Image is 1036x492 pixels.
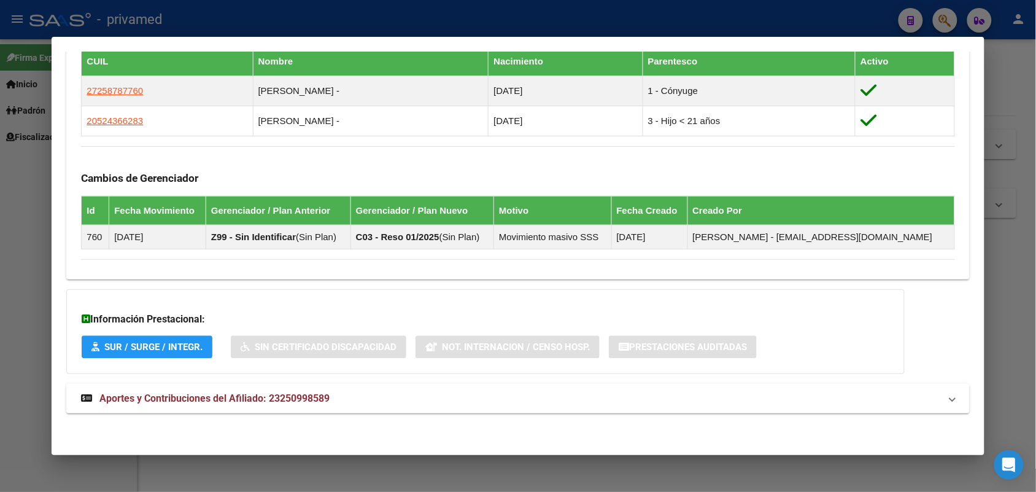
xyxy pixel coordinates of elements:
td: [DATE] [109,225,206,249]
th: Nombre [253,47,489,76]
th: Fecha Movimiento [109,196,206,225]
span: SUR / SURGE / INTEGR. [104,342,203,353]
th: Motivo [494,196,611,225]
span: 27258787760 [87,85,143,96]
td: [DATE] [489,76,643,106]
th: Activo [856,47,954,76]
th: CUIL [82,47,253,76]
strong: Z99 - Sin Identificar [211,232,296,242]
h3: Cambios de Gerenciador [81,171,954,185]
td: [PERSON_NAME] - [253,76,489,106]
td: Movimiento masivo SSS [494,225,611,249]
th: Gerenciador / Plan Anterior [206,196,350,225]
th: Id [82,196,109,225]
th: Nacimiento [489,47,643,76]
span: Prestaciones Auditadas [629,342,747,353]
strong: C03 - Reso 01/2025 [356,232,439,242]
th: Fecha Creado [611,196,687,225]
div: Open Intercom Messenger [994,450,1024,480]
button: Sin Certificado Discapacidad [231,336,406,359]
td: [DATE] [489,106,643,136]
td: ( ) [350,225,493,249]
span: Aportes y Contribuciones del Afiliado: 23250998589 [99,392,330,404]
span: Sin Certificado Discapacidad [255,342,396,353]
span: Not. Internacion / Censo Hosp. [442,342,590,353]
td: 760 [82,225,109,249]
span: 20524366283 [87,115,143,126]
td: [PERSON_NAME] - [EMAIL_ADDRESS][DOMAIN_NAME] [687,225,954,249]
th: Gerenciador / Plan Nuevo [350,196,493,225]
td: 1 - Cónyuge [643,76,856,106]
h3: Información Prestacional: [82,312,889,327]
span: Sin Plan [299,232,333,242]
td: 3 - Hijo < 21 años [643,106,856,136]
button: SUR / SURGE / INTEGR. [82,336,212,359]
td: [DATE] [611,225,687,249]
th: Creado Por [687,196,954,225]
span: Sin Plan [443,232,477,242]
button: Prestaciones Auditadas [609,336,757,359]
td: [PERSON_NAME] - [253,106,489,136]
button: Not. Internacion / Censo Hosp. [416,336,600,359]
td: ( ) [206,225,350,249]
th: Parentesco [643,47,856,76]
mat-expansion-panel-header: Aportes y Contribuciones del Afiliado: 23250998589 [66,384,969,413]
